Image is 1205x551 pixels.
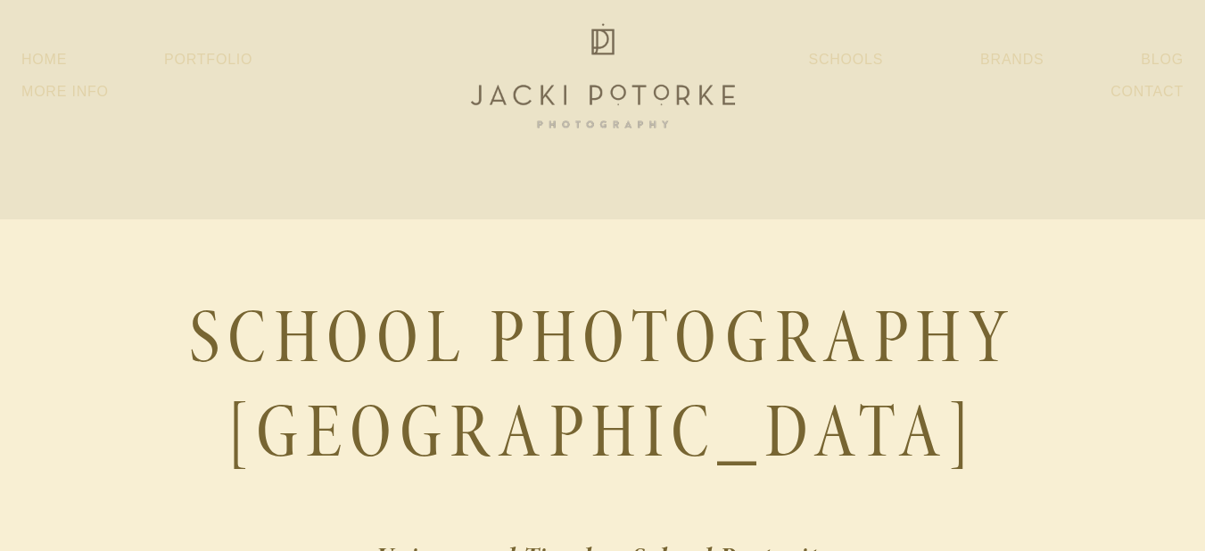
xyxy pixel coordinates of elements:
[808,44,883,76] a: Schools
[980,44,1044,76] a: Brands
[21,291,1184,479] h1: SCHOOL PHOTOGRAPHY [GEOGRAPHIC_DATA]
[1110,76,1184,108] a: Contact
[21,76,109,108] a: More Info
[1141,44,1184,76] a: Blog
[164,52,252,67] a: Portfolio
[460,19,746,133] img: Jacki Potorke Sacramento Family Photographer
[21,44,67,76] a: Home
